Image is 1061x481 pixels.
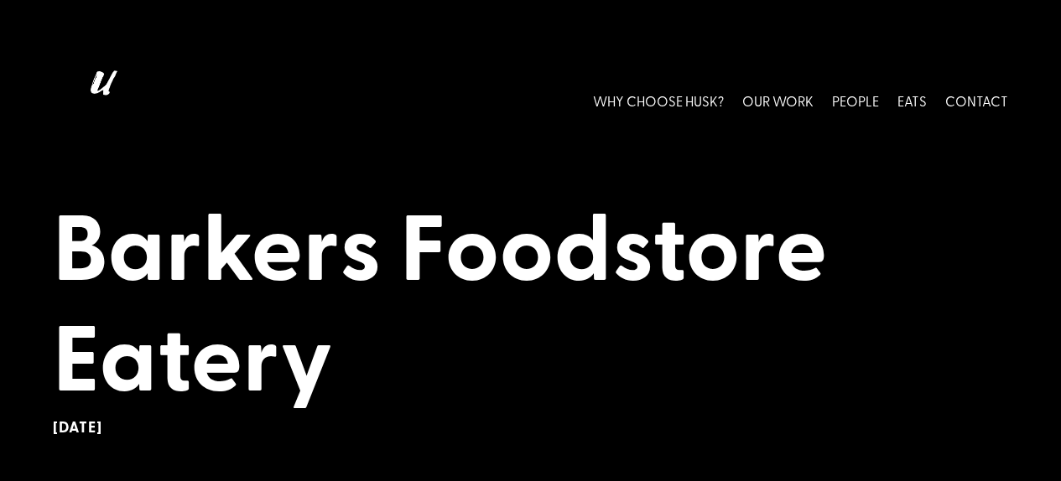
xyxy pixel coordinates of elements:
[53,189,1008,418] h1: Barkers Foodstore Eatery
[53,64,145,138] img: Husk logo
[945,64,1008,138] a: CONTACT
[832,64,879,138] a: PEOPLE
[593,64,724,138] a: WHY CHOOSE HUSK?
[897,64,927,138] a: EATS
[53,418,1008,437] h6: [DATE]
[742,64,814,138] a: OUR WORK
